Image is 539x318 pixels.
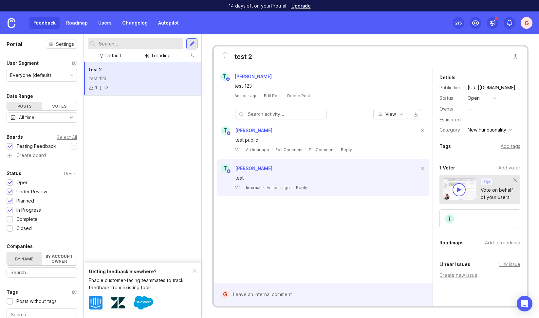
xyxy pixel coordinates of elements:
div: Default [105,52,121,59]
span: test 2 [89,67,102,72]
a: T[PERSON_NAME] [217,126,272,135]
div: Planned [16,197,34,204]
div: Edit Post [264,93,281,98]
div: Open Intercom Messenger [517,296,532,311]
span: [PERSON_NAME] [235,166,272,171]
div: Vote on behalf of your users [481,186,514,201]
span: An hour ago [246,147,269,152]
span: View [385,111,396,117]
div: · [292,185,293,190]
span: 1 [224,56,226,63]
input: Search... [99,40,180,47]
div: Edit Comment [275,147,303,152]
label: By account owner [42,252,77,265]
img: member badge [226,77,231,82]
div: Linear Issues [439,260,470,268]
div: Everyone (default) [10,72,51,79]
div: · [284,93,285,98]
a: Upgrade [291,4,311,8]
img: Salesforce logo [134,293,153,312]
div: Internal [246,185,260,190]
div: Category [439,126,462,133]
div: · [263,185,264,190]
div: Pin Comment [309,147,335,152]
button: Settings [46,40,77,49]
div: All time [19,114,34,121]
a: T[PERSON_NAME] [217,164,272,173]
div: — [468,105,473,113]
div: · [260,93,261,98]
div: 1 Voter [439,164,455,172]
div: T [444,214,455,224]
div: G [221,290,229,299]
a: test 2test 12312 [84,62,201,96]
div: test 2 [234,52,252,61]
button: View [373,109,408,119]
div: Link issue [499,261,520,268]
button: 2/5 [453,17,464,29]
a: Roadmap [62,17,92,29]
div: In Progress [16,206,41,214]
div: Votes [42,102,77,110]
div: Complete [16,216,38,223]
div: Reset [64,172,77,175]
a: Users [94,17,116,29]
div: Under Review [16,188,47,195]
div: Companies [7,242,33,250]
div: Roadmaps [439,239,464,247]
div: Status [439,95,462,102]
a: Autopilot [154,17,183,29]
div: Closed [16,225,32,232]
div: 1 [95,84,97,91]
div: Date Range [7,92,33,100]
div: T [220,72,229,81]
p: 14 days left on your Pro trial [229,3,286,9]
div: · [272,147,273,152]
a: Create board [7,153,77,159]
a: Changelog [118,17,152,29]
div: test public [235,136,419,144]
span: An hour ago [267,185,290,190]
div: Trending [151,52,171,59]
div: Status [7,169,21,177]
div: test [235,174,419,182]
div: Public link [439,84,462,91]
input: Search activity... [248,111,323,118]
div: Tags [7,288,18,296]
span: [PERSON_NAME] [235,128,272,133]
button: Close button [509,50,522,63]
a: An hour ago [234,93,258,98]
div: Add to roadmap [485,239,520,246]
div: 2 /5 [455,18,462,27]
div: · [337,147,338,152]
a: T[PERSON_NAME] [216,72,277,81]
div: Owner [439,105,462,113]
div: Posts [7,102,42,110]
div: open [468,95,480,102]
button: G [521,17,532,29]
div: Add tags [501,143,520,150]
div: Boards [7,133,23,141]
div: Select All [57,135,77,139]
div: Estimated [439,117,461,122]
div: T [221,126,230,135]
div: Delete Post [287,93,310,98]
div: Create new issue [439,272,520,279]
span: Settings [56,41,74,47]
div: Reply [341,147,352,152]
div: test 123 [89,75,196,82]
svg: toggle icon [66,115,77,120]
span: [PERSON_NAME] [234,74,272,79]
div: 2 [106,84,108,91]
div: Add voter [498,164,520,171]
div: Details [439,74,455,81]
div: T [221,164,230,173]
img: Canny Home [8,18,15,28]
div: Reply [296,185,307,190]
div: · [242,147,243,152]
label: By name [7,252,42,265]
p: 1 [73,144,75,149]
